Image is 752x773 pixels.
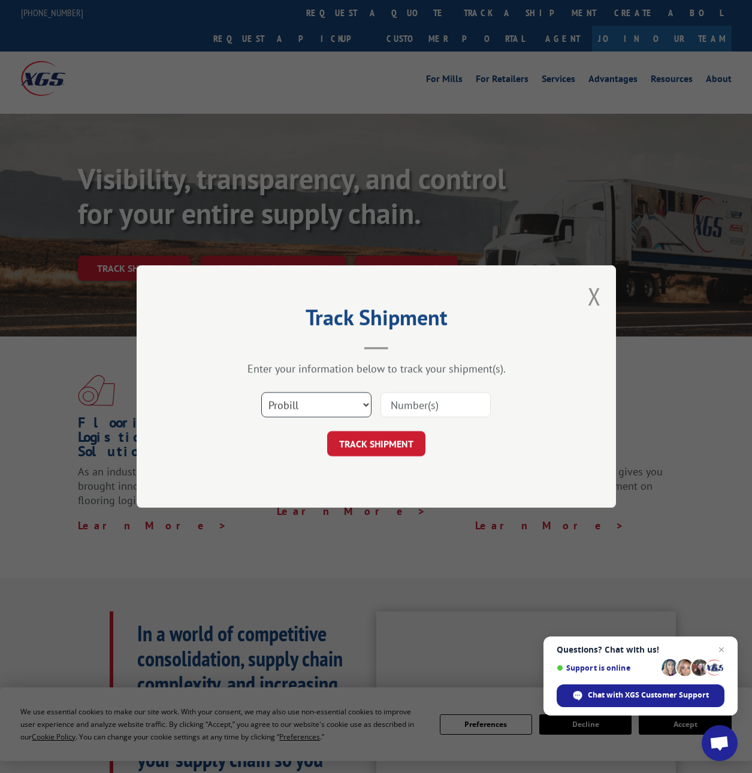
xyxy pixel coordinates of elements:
[327,431,425,456] button: TRACK SHIPMENT
[588,280,601,312] button: Close modal
[197,362,556,375] div: Enter your information below to track your shipment(s).
[557,663,657,672] span: Support is online
[557,645,724,654] span: Questions? Chat with us!
[588,690,709,701] span: Chat with XGS Customer Support
[714,642,729,657] span: Close chat
[702,725,738,761] div: Open chat
[557,684,724,707] div: Chat with XGS Customer Support
[197,309,556,332] h2: Track Shipment
[380,392,491,417] input: Number(s)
